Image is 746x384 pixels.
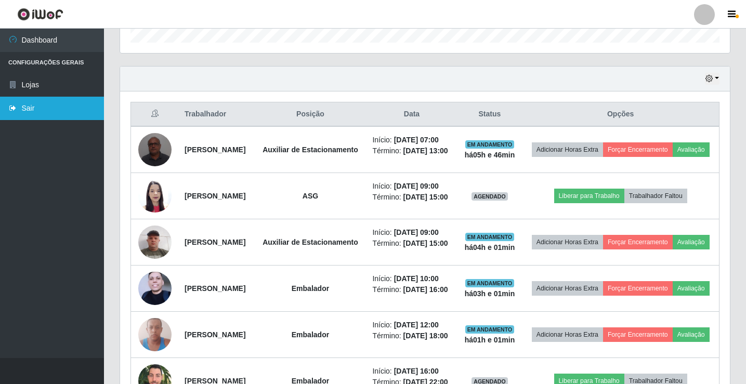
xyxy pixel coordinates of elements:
[394,228,439,236] time: [DATE] 09:00
[403,239,448,247] time: [DATE] 15:00
[372,238,451,249] li: Término:
[465,151,515,159] strong: há 05 h e 46 min
[394,274,439,283] time: [DATE] 10:00
[394,321,439,329] time: [DATE] 12:00
[185,330,245,339] strong: [PERSON_NAME]
[138,220,172,264] img: 1709375112510.jpeg
[263,238,358,246] strong: Auxiliar de Estacionamento
[532,235,603,249] button: Adicionar Horas Extra
[522,102,719,127] th: Opções
[372,135,451,145] li: Início:
[303,192,318,200] strong: ASG
[472,192,508,201] span: AGENDADO
[372,181,451,192] li: Início:
[465,325,515,334] span: EM ANDAMENTO
[673,327,710,342] button: Avaliação
[138,174,172,218] img: 1732967695446.jpeg
[263,145,358,154] strong: Auxiliar de Estacionamento
[372,320,451,330] li: Início:
[403,285,448,294] time: [DATE] 16:00
[603,281,673,296] button: Forçar Encerramento
[532,142,603,157] button: Adicionar Horas Extra
[465,279,515,287] span: EM ANDAMENTO
[372,366,451,377] li: Início:
[394,136,439,144] time: [DATE] 07:00
[403,332,448,340] time: [DATE] 18:00
[532,327,603,342] button: Adicionar Horas Extra
[17,8,63,21] img: CoreUI Logo
[178,102,254,127] th: Trabalhador
[465,140,515,149] span: EM ANDAMENTO
[138,312,172,356] img: 1677584199687.jpeg
[603,327,673,342] button: Forçar Encerramento
[372,227,451,238] li: Início:
[372,284,451,295] li: Término:
[403,147,448,155] time: [DATE] 13:00
[292,284,329,293] strong: Embalador
[624,189,687,203] button: Trabalhador Faltou
[138,127,172,171] img: 1696633229263.jpeg
[372,145,451,156] li: Término:
[255,102,367,127] th: Posição
[603,235,673,249] button: Forçar Encerramento
[457,102,522,127] th: Status
[554,189,624,203] button: Liberar para Trabalho
[673,281,710,296] button: Avaliação
[465,336,515,344] strong: há 01 h e 01 min
[394,367,439,375] time: [DATE] 16:00
[403,193,448,201] time: [DATE] 15:00
[673,235,710,249] button: Avaliação
[138,267,172,310] img: 1706546677123.jpeg
[185,284,245,293] strong: [PERSON_NAME]
[532,281,603,296] button: Adicionar Horas Extra
[185,192,245,200] strong: [PERSON_NAME]
[394,182,439,190] time: [DATE] 09:00
[292,330,329,339] strong: Embalador
[372,192,451,203] li: Término:
[185,238,245,246] strong: [PERSON_NAME]
[372,273,451,284] li: Início:
[366,102,457,127] th: Data
[603,142,673,157] button: Forçar Encerramento
[465,233,515,241] span: EM ANDAMENTO
[185,145,245,154] strong: [PERSON_NAME]
[465,289,515,298] strong: há 03 h e 01 min
[465,243,515,251] strong: há 04 h e 01 min
[673,142,710,157] button: Avaliação
[372,330,451,341] li: Término:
